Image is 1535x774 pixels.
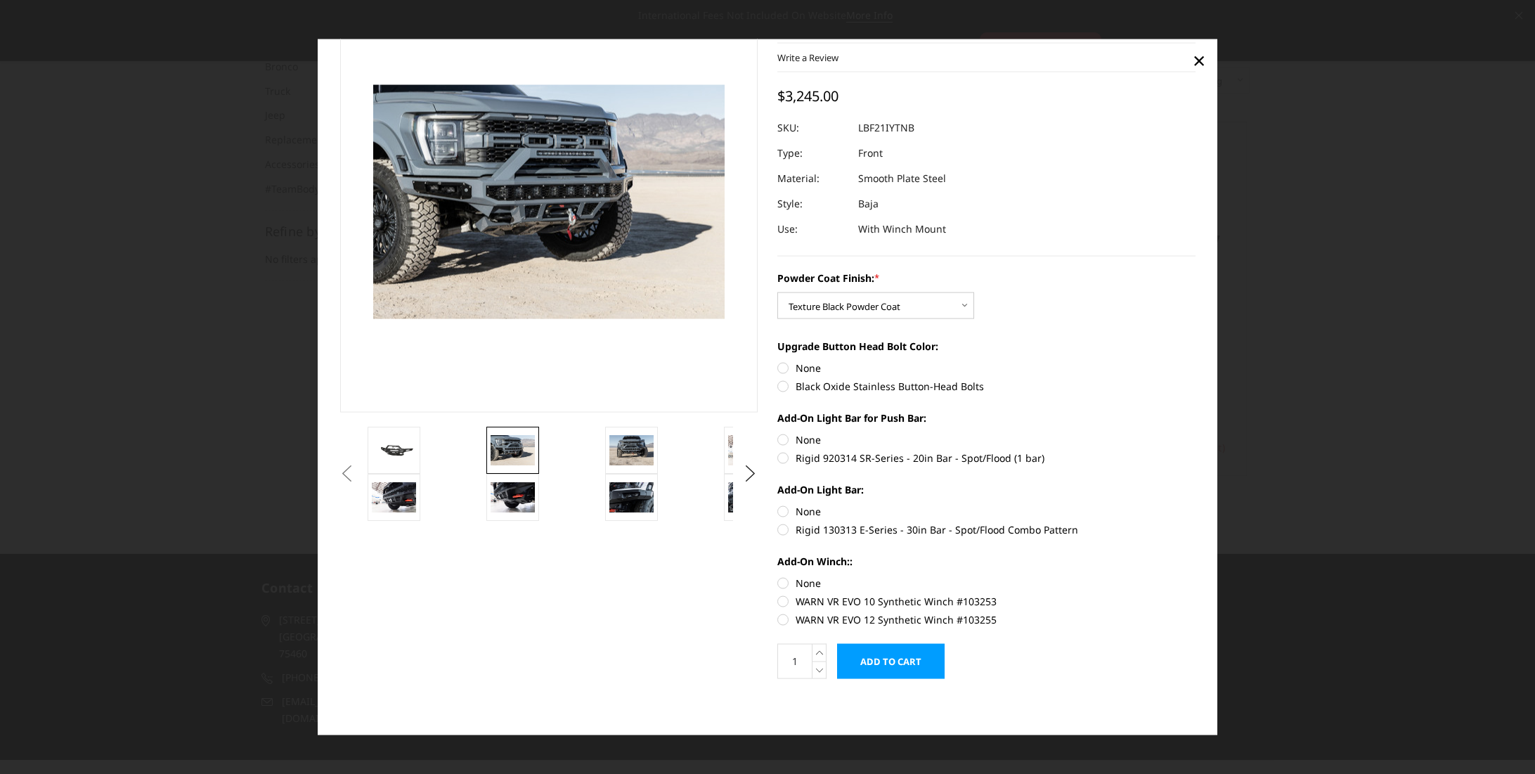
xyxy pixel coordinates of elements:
[777,86,838,105] span: $3,245.00
[491,482,535,512] img: 2021-2025 Ford Raptor - Freedom Series - Baja Front Bumper (winch mount)
[777,575,1196,590] label: None
[777,216,848,241] dt: Use:
[777,410,1196,425] label: Add-On Light Bar for Push Bar:
[777,612,1196,626] label: WARN VR EVO 12 Synthetic Winch #103255
[609,482,654,512] img: 2021-2025 Ford Raptor - Freedom Series - Baja Front Bumper (winch mount)
[777,360,1196,375] label: None
[777,553,1196,568] label: Add-On Winch::
[728,435,772,465] img: 2021-2025 Ford Raptor - Freedom Series - Baja Front Bumper (winch mount)
[837,643,945,678] input: Add to Cart
[858,115,914,140] dd: LBF21IYTNB
[777,482,1196,496] label: Add-On Light Bar:
[777,115,848,140] dt: SKU:
[1188,49,1210,72] a: Close
[777,165,848,191] dt: Material:
[777,140,848,165] dt: Type:
[777,503,1196,518] label: None
[777,51,838,63] a: Write a Review
[1193,45,1205,75] span: ×
[858,165,946,191] dd: Smooth Plate Steel
[609,435,654,465] img: 2021-2025 Ford Raptor - Freedom Series - Baja Front Bumper (winch mount)
[337,463,358,484] button: Previous
[777,450,1196,465] label: Rigid 920314 SR-Series - 20in Bar - Spot/Flood (1 bar)
[858,140,883,165] dd: Front
[777,432,1196,446] label: None
[372,439,416,460] img: 2021-2025 Ford Raptor - Freedom Series - Baja Front Bumper (winch mount)
[372,482,416,512] img: 2021-2025 Ford Raptor - Freedom Series - Baja Front Bumper (winch mount)
[740,463,761,484] button: Next
[777,191,848,216] dt: Style:
[491,435,535,465] img: 2021-2025 Ford Raptor - Freedom Series - Baja Front Bumper (winch mount)
[858,191,879,216] dd: Baja
[777,270,1196,285] label: Powder Coat Finish:
[858,216,946,241] dd: With Winch Mount
[777,378,1196,393] label: Black Oxide Stainless Button-Head Bolts
[728,482,772,512] img: 2021-2025 Ford Raptor - Freedom Series - Baja Front Bumper (winch mount)
[777,522,1196,536] label: Rigid 130313 E-Series - 30in Bar - Spot/Flood Combo Pattern
[777,338,1196,353] label: Upgrade Button Head Bolt Color:
[777,593,1196,608] label: WARN VR EVO 10 Synthetic Winch #103253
